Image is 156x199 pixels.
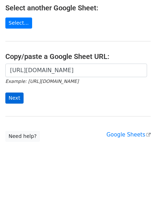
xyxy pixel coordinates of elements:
iframe: Chat Widget [120,165,156,199]
input: Paste your Google Sheet URL here [5,64,147,77]
a: Google Sheets [106,131,151,138]
h4: Select another Google Sheet: [5,4,151,12]
input: Next [5,93,24,104]
h4: Copy/paste a Google Sheet URL: [5,52,151,61]
a: Select... [5,18,32,29]
small: Example: [URL][DOMAIN_NAME] [5,79,79,84]
a: Need help? [5,131,40,142]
